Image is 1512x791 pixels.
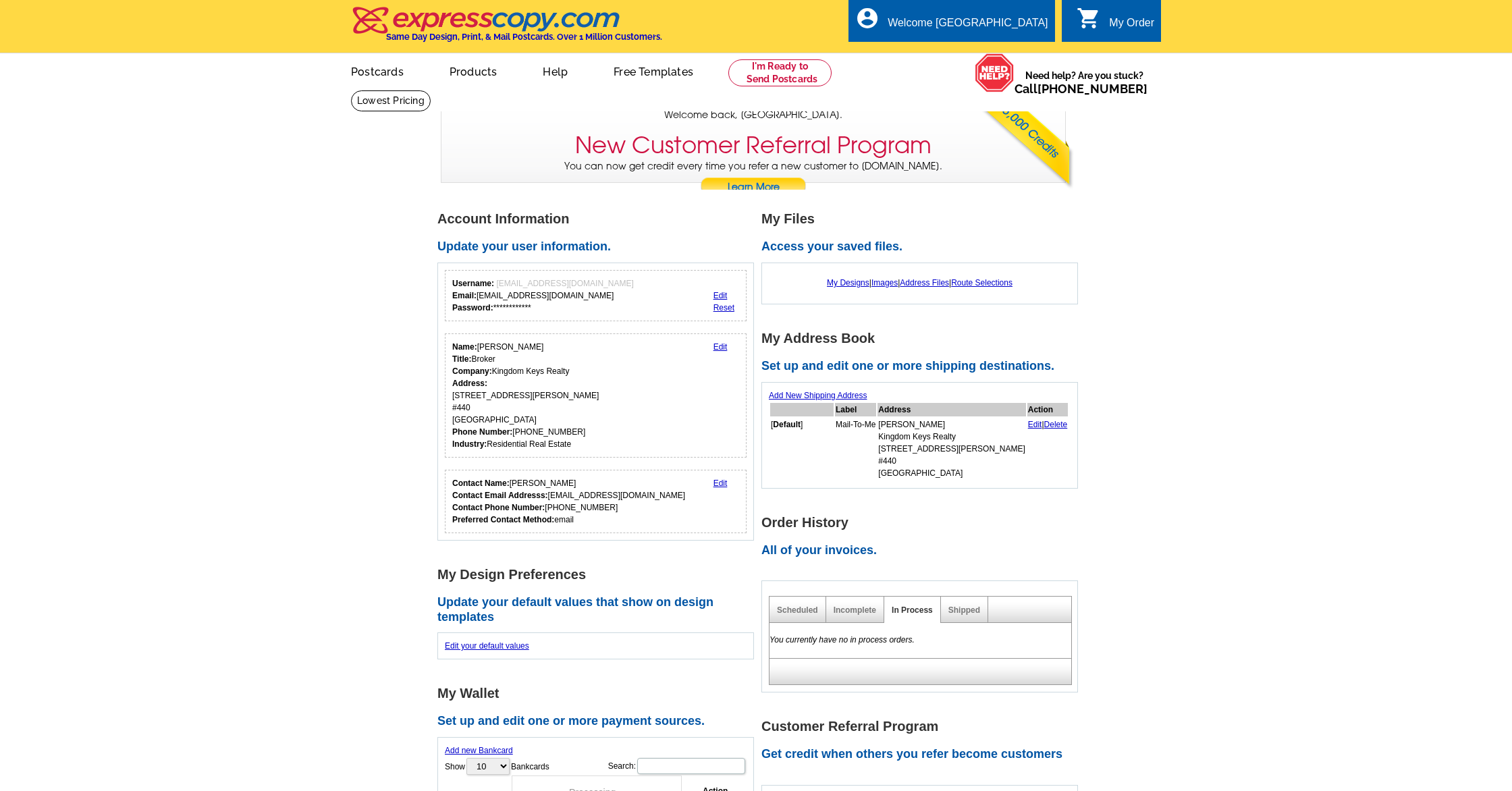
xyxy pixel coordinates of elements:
[445,757,549,776] label: Show Bankcards
[948,605,980,615] a: Shipped
[575,132,932,159] h3: New Customer Referral Program
[1044,420,1068,429] a: Delete
[855,6,880,30] i: account_circle
[452,342,477,352] strong: Name:
[713,342,728,352] a: Edit
[1028,420,1042,429] a: Edit
[770,418,834,480] td: [ ]
[452,303,493,312] strong: Password:
[761,331,1085,346] h1: My Address Book
[1015,69,1154,96] span: Need help? Are you stuck?
[1037,82,1147,96] a: [PHONE_NUMBER]
[761,543,1085,558] h2: All of your invoices.
[761,719,1085,734] h1: Customer Referral Program
[496,279,633,288] span: [EMAIL_ADDRESS][DOMAIN_NAME]
[637,758,745,774] input: Search:
[592,55,715,86] a: Free Templates
[878,418,1025,480] td: [PERSON_NAME] Kingdom Keys Realty [STREET_ADDRESS][PERSON_NAME] #440 [GEOGRAPHIC_DATA]
[452,439,487,449] strong: Industry:
[445,470,747,533] div: Who should we contact regarding order issues?
[428,55,519,86] a: Products
[892,605,933,615] a: In Process
[1027,418,1069,480] td: |
[452,427,512,437] strong: Phone Number:
[769,391,867,400] a: Add New Shipping Address
[437,595,761,624] h2: Update your default values that show on design templates
[445,641,529,651] a: Edit your default values
[452,503,545,512] strong: Contact Phone Number:
[664,108,842,122] span: Welcome back, [GEOGRAPHIC_DATA].
[713,291,728,300] a: Edit
[452,515,554,524] strong: Preferred Contact Method:
[452,341,599,450] div: [PERSON_NAME] Broker Kingdom Keys Realty [STREET_ADDRESS][PERSON_NAME] #440 [GEOGRAPHIC_DATA] [PH...
[835,418,876,480] td: Mail-To-Me
[437,714,761,729] h2: Set up and edit one or more payment sources.
[437,686,761,701] h1: My Wallet
[452,479,510,488] strong: Contact Name:
[521,55,589,86] a: Help
[437,240,761,254] h2: Update your user information.
[1027,403,1069,416] th: Action
[452,279,494,288] strong: Username:
[761,747,1085,762] h2: Get credit when others you refer become customers
[761,212,1085,226] h1: My Files
[452,491,548,500] strong: Contact Email Addresss:
[700,178,807,198] a: Learn More
[466,758,510,775] select: ShowBankcards
[452,379,487,388] strong: Address:
[769,270,1071,296] div: | | |
[329,55,425,86] a: Postcards
[445,333,747,458] div: Your personal details.
[437,568,761,582] h1: My Design Preferences
[713,479,728,488] a: Edit
[878,403,1025,416] th: Address
[761,359,1085,374] h2: Set up and edit one or more shipping destinations.
[900,278,949,288] a: Address Files
[951,278,1013,288] a: Route Selections
[351,16,662,42] a: Same Day Design, Print, & Mail Postcards. Over 1 Million Customers.
[761,240,1085,254] h2: Access your saved files.
[761,516,1085,530] h1: Order History
[445,746,513,755] a: Add new Bankcard
[1109,17,1154,36] div: My Order
[975,53,1015,92] img: help
[1015,82,1147,96] span: Call
[834,605,876,615] a: Incomplete
[827,278,869,288] a: My Designs
[871,278,898,288] a: Images
[773,420,801,429] b: Default
[1077,15,1154,32] a: shopping_cart My Order
[777,605,818,615] a: Scheduled
[452,291,477,300] strong: Email:
[608,757,747,775] label: Search:
[452,354,471,364] strong: Title:
[769,635,915,645] em: You currently have no in process orders.
[386,32,662,42] h4: Same Day Design, Print, & Mail Postcards. Over 1 Million Customers.
[452,477,685,526] div: [PERSON_NAME] [EMAIL_ADDRESS][DOMAIN_NAME] [PHONE_NUMBER] email
[1077,6,1101,30] i: shopping_cart
[835,403,876,416] th: Label
[713,303,734,312] a: Reset
[441,159,1065,198] p: You can now get credit every time you refer a new customer to [DOMAIN_NAME].
[445,270,747,321] div: Your login information.
[437,212,761,226] h1: Account Information
[452,366,492,376] strong: Company:
[888,17,1048,36] div: Welcome [GEOGRAPHIC_DATA]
